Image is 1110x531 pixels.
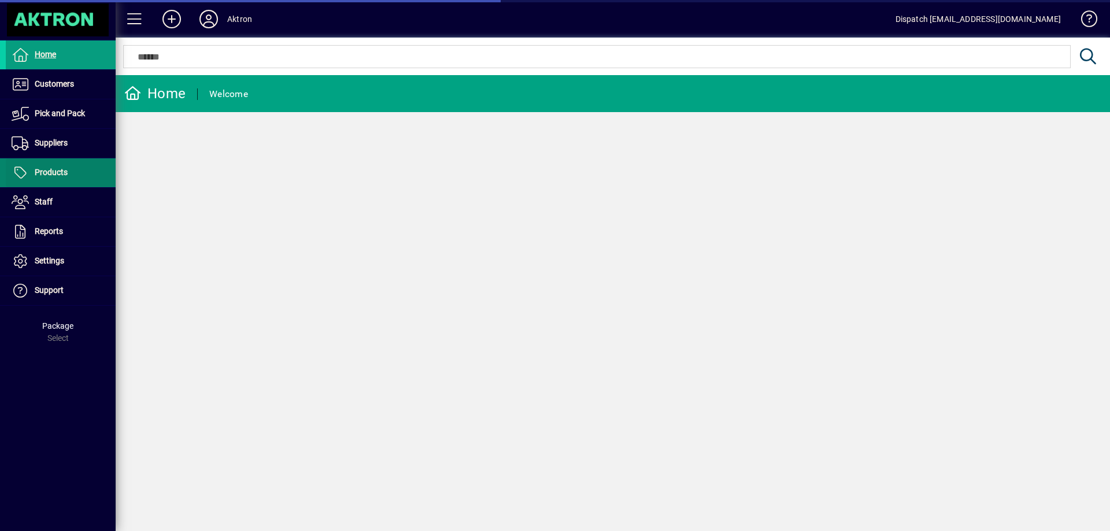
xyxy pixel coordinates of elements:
span: Home [35,50,56,59]
div: Welcome [209,85,248,103]
button: Add [153,9,190,29]
span: Products [35,168,68,177]
div: Dispatch [EMAIL_ADDRESS][DOMAIN_NAME] [896,10,1061,28]
span: Package [42,321,73,331]
a: Knowledge Base [1072,2,1096,40]
a: Suppliers [6,129,116,158]
a: Reports [6,217,116,246]
span: Staff [35,197,53,206]
a: Pick and Pack [6,99,116,128]
span: Support [35,285,64,295]
button: Profile [190,9,227,29]
span: Suppliers [35,138,68,147]
a: Support [6,276,116,305]
a: Products [6,158,116,187]
span: Pick and Pack [35,109,85,118]
div: Home [124,84,186,103]
div: Aktron [227,10,252,28]
a: Settings [6,247,116,276]
span: Settings [35,256,64,265]
span: Reports [35,226,63,236]
a: Customers [6,70,116,99]
a: Staff [6,188,116,217]
span: Customers [35,79,74,88]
